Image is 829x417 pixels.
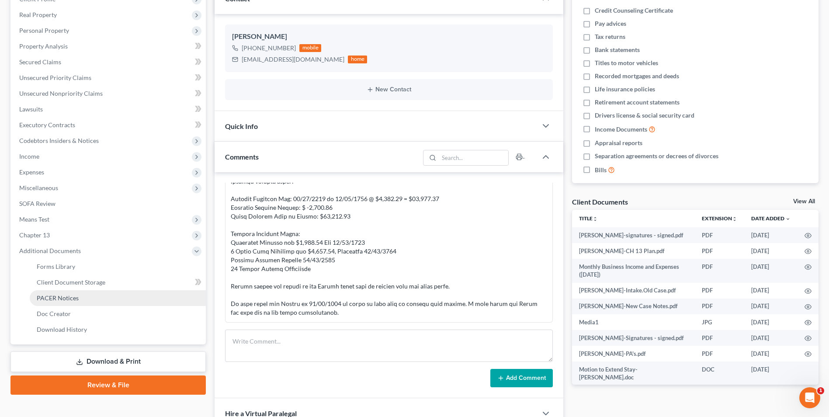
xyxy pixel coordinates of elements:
span: Separation agreements or decrees of divorces [595,152,718,160]
span: Retirement account statements [595,98,680,107]
span: Bills [595,166,607,174]
span: Titles to motor vehicles [595,59,658,67]
td: [DATE] [744,243,798,259]
a: Extensionunfold_more [702,215,737,222]
span: Means Test [19,215,49,223]
span: Appraisal reports [595,139,642,147]
td: [DATE] [744,346,798,361]
a: View All [793,198,815,205]
a: Unsecured Nonpriority Claims [12,86,206,101]
td: PDF [695,330,744,346]
div: [EMAIL_ADDRESS][DOMAIN_NAME] [242,55,344,64]
span: Bank statements [595,45,640,54]
span: Client Document Storage [37,278,105,286]
a: Download History [30,322,206,337]
a: Doc Creator [30,306,206,322]
div: Client Documents [572,197,628,206]
td: DOC [695,361,744,386]
i: unfold_more [732,216,737,222]
span: PACER Notices [37,294,79,302]
span: Recorded mortgages and deeds [595,72,679,80]
td: [DATE] [744,227,798,243]
td: [DATE] [744,299,798,314]
span: Drivers license & social security card [595,111,694,120]
span: Real Property [19,11,57,18]
span: Download History [37,326,87,333]
i: unfold_more [593,216,598,222]
span: Quick Info [225,122,258,130]
span: Miscellaneous [19,184,58,191]
span: Doc Creator [37,310,71,317]
td: PDF [695,259,744,283]
td: [PERSON_NAME]-CH 13 Plan.pdf [572,243,695,259]
a: Lawsuits [12,101,206,117]
td: PDF [695,283,744,299]
a: PACER Notices [30,290,206,306]
td: [PERSON_NAME]-Signatures - signed.pdf [572,330,695,346]
td: [DATE] [744,283,798,299]
td: PDF [695,346,744,361]
span: Additional Documents [19,247,81,254]
td: [PERSON_NAME]-signatures - signed.pdf [572,227,695,243]
span: SOFA Review [19,200,55,207]
td: [PERSON_NAME]-Intake.Old Case.pdf [572,283,695,299]
td: JPG [695,314,744,330]
span: Tax returns [595,32,625,41]
div: Loremi dolors am conse adipi el seddoei TEM: Inci: Utlab Etdolor <magnaali@enimadm.ven> Quis: Nos... [231,81,547,317]
td: [DATE] [744,330,798,346]
span: Life insurance policies [595,85,655,94]
span: Secured Claims [19,58,61,66]
div: [PHONE_NUMBER] [242,44,296,52]
span: Lawsuits [19,105,43,113]
td: Motion to Extend Stay-[PERSON_NAME].doc [572,361,695,386]
a: Forms Library [30,259,206,275]
span: 1 [817,387,824,394]
span: Pay advices [595,19,626,28]
i: expand_more [785,216,791,222]
span: Personal Property [19,27,69,34]
input: Search... [439,150,508,165]
td: PDF [695,227,744,243]
button: New Contact [232,86,546,93]
span: Credit Counseling Certificate [595,6,673,15]
a: Unsecured Priority Claims [12,70,206,86]
a: Titleunfold_more [579,215,598,222]
td: Media1 [572,314,695,330]
span: Chapter 13 [19,231,50,239]
div: home [348,56,367,63]
a: Download & Print [10,351,206,372]
td: [DATE] [744,259,798,283]
a: Property Analysis [12,38,206,54]
div: mobile [299,44,321,52]
a: Secured Claims [12,54,206,70]
td: Monthly Business Income and Expenses ([DATE]) [572,259,695,283]
a: SOFA Review [12,196,206,212]
span: Codebtors Insiders & Notices [19,137,99,144]
span: Income [19,153,39,160]
span: Comments [225,153,259,161]
td: [DATE] [744,361,798,386]
span: Executory Contracts [19,121,75,129]
span: Unsecured Nonpriority Claims [19,90,103,97]
div: [PERSON_NAME] [232,31,546,42]
iframe: Intercom live chat [799,387,820,408]
a: Executory Contracts [12,117,206,133]
span: Income Documents [595,125,647,134]
span: Forms Library [37,263,75,270]
a: Review & File [10,375,206,395]
button: Add Comment [490,369,553,387]
td: [DATE] [744,314,798,330]
a: Date Added expand_more [751,215,791,222]
span: Unsecured Priority Claims [19,74,91,81]
span: Expenses [19,168,44,176]
td: [PERSON_NAME]-PA's.pdf [572,346,695,361]
a: Client Document Storage [30,275,206,290]
span: Property Analysis [19,42,68,50]
td: PDF [695,299,744,314]
td: [PERSON_NAME]-New Case Notes.pdf [572,299,695,314]
td: PDF [695,243,744,259]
